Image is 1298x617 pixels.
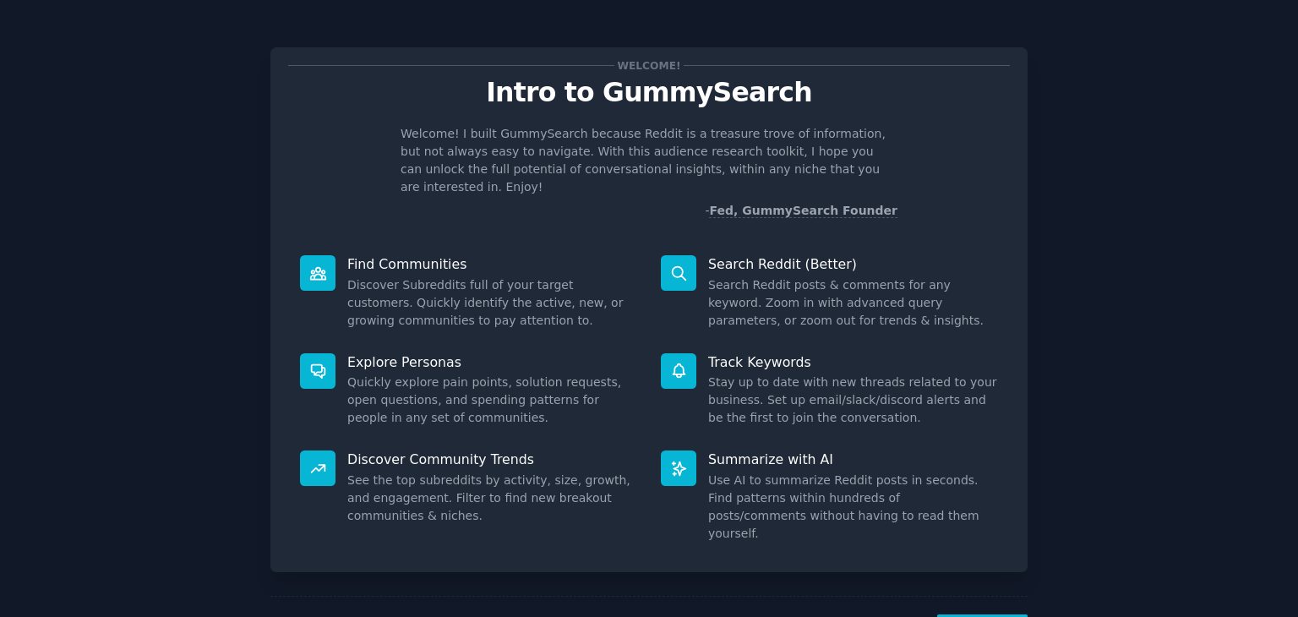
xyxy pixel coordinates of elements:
[705,202,897,220] div: -
[347,276,637,330] dd: Discover Subreddits full of your target customers. Quickly identify the active, new, or growing c...
[347,472,637,525] dd: See the top subreddits by activity, size, growth, and engagement. Filter to find new breakout com...
[709,204,897,218] a: Fed, GummySearch Founder
[708,353,998,371] p: Track Keywords
[708,450,998,468] p: Summarize with AI
[708,276,998,330] dd: Search Reddit posts & comments for any keyword. Zoom in with advanced query parameters, or zoom o...
[401,125,897,196] p: Welcome! I built GummySearch because Reddit is a treasure trove of information, but not always ea...
[347,450,637,468] p: Discover Community Trends
[347,353,637,371] p: Explore Personas
[347,255,637,273] p: Find Communities
[614,57,684,74] span: Welcome!
[288,78,1010,107] p: Intro to GummySearch
[708,472,998,543] dd: Use AI to summarize Reddit posts in seconds. Find patterns within hundreds of posts/comments with...
[708,255,998,273] p: Search Reddit (Better)
[708,374,998,427] dd: Stay up to date with new threads related to your business. Set up email/slack/discord alerts and ...
[347,374,637,427] dd: Quickly explore pain points, solution requests, open questions, and spending patterns for people ...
